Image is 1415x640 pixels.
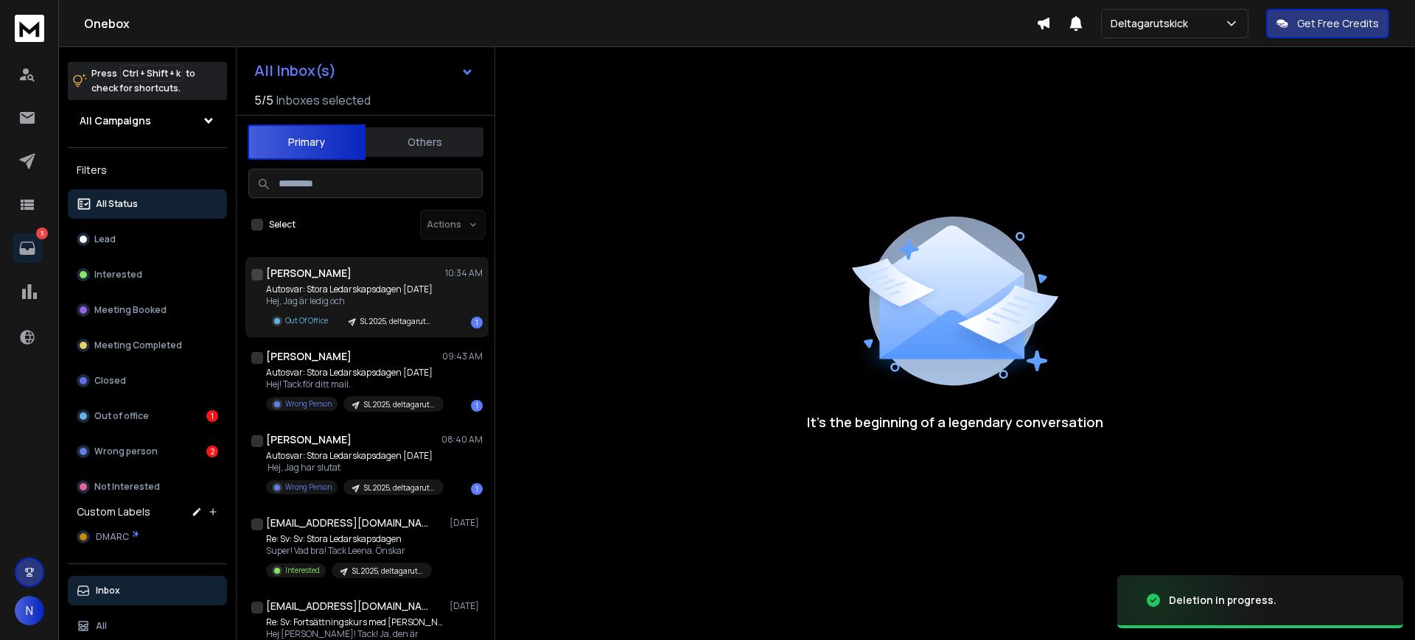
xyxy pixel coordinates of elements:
button: Interested [68,260,227,289]
h1: [EMAIL_ADDRESS][DOMAIN_NAME] [266,599,428,613]
a: 3 [13,233,42,263]
button: Not Interested [68,472,227,502]
div: 1 [471,483,483,495]
h1: [EMAIL_ADDRESS][DOMAIN_NAME] [266,516,428,530]
h1: [PERSON_NAME] [266,432,352,447]
button: Wrong person2 [68,437,227,466]
p: Out Of Office [285,315,328,326]
p: Hej [PERSON_NAME]! Tack! Ja, den är [266,628,443,640]
p: Get Free Credits [1297,16,1379,31]
h3: Inboxes selected [276,91,371,109]
span: Ctrl + Shift + k [120,65,183,82]
p: Press to check for shortcuts. [91,66,195,96]
p: Deltagarutskick [1111,16,1194,31]
p: Hej, Jag har slutat [266,462,443,474]
div: Deletion in progress. [1169,593,1276,608]
button: Others [366,126,483,158]
button: Meeting Completed [68,331,227,360]
h3: Filters [68,160,227,180]
button: N [15,596,44,625]
p: All [96,620,107,632]
p: Out of office [94,410,149,422]
p: 09:43 AM [442,351,483,362]
h1: Onebox [84,15,1036,32]
p: SL 2025, deltagarutskick på plats 2/3. 250915 [360,316,431,327]
h3: Custom Labels [77,504,150,519]
p: Closed [94,375,126,387]
p: It’s the beginning of a legendary conversation [807,412,1103,432]
p: Wrong Person [285,398,332,409]
p: [DATE] [450,600,483,612]
p: Not Interested [94,481,160,493]
p: Re: Sv: Fortsättningskurs med [PERSON_NAME] [266,616,443,628]
p: Lead [94,233,116,245]
p: Autosvar: Stora Ledarskapsdagen [DATE] [266,450,443,462]
button: Closed [68,366,227,395]
p: Interested [94,269,142,281]
p: Autosvar: Stora Ledarskapsdagen [DATE] [266,284,440,295]
button: Meeting Booked [68,295,227,325]
label: Select [269,219,296,231]
p: All Status [96,198,138,210]
p: SL 2025, deltagarutskick på plats 1/2. 250911 [352,566,423,577]
button: Inbox [68,576,227,605]
p: SL 2025, deltagarutskick på plats 2/3. 250915 [364,399,435,410]
button: Out of office1 [68,401,227,431]
p: Re: Sv: Sv: Stora Ledarskapsdagen [266,533,432,545]
span: 5 / 5 [254,91,273,109]
p: 3 [36,228,48,239]
p: Interested [285,565,320,576]
button: Get Free Credits [1266,9,1389,38]
button: Lead [68,225,227,254]
p: 08:40 AM [441,434,483,446]
h1: [PERSON_NAME] [266,349,352,364]
h1: [PERSON_NAME] [266,266,352,281]
p: Autosvar: Stora Ledarskapsdagen [DATE] [266,367,443,379]
div: 1 [471,317,483,328]
p: Meeting Booked [94,304,167,316]
p: 10:34 AM [445,267,483,279]
button: DMARC [68,522,227,552]
p: Wrong person [94,446,158,457]
p: Inbox [96,585,120,597]
img: logo [15,15,44,42]
button: Primary [248,124,366,160]
button: All Inbox(s) [242,56,486,85]
button: All Status [68,189,227,219]
p: Wrong Person [285,482,332,493]
span: DMARC [96,531,129,543]
h1: All Campaigns [80,113,151,128]
p: SL 2025, deltagarutskick på plats 2/3. 250915 [364,482,435,493]
p: Hej, Jag är ledig och [266,295,440,307]
h1: All Inbox(s) [254,63,336,78]
div: 1 [471,400,483,412]
p: Super! Vad bra! Tack Leena. Önskar [266,545,432,557]
div: 2 [206,446,218,457]
p: Meeting Completed [94,340,182,351]
button: All Campaigns [68,106,227,136]
p: Hej! Tack för ditt mail. [266,379,443,390]
div: 1 [206,410,218,422]
p: [DATE] [450,517,483,529]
